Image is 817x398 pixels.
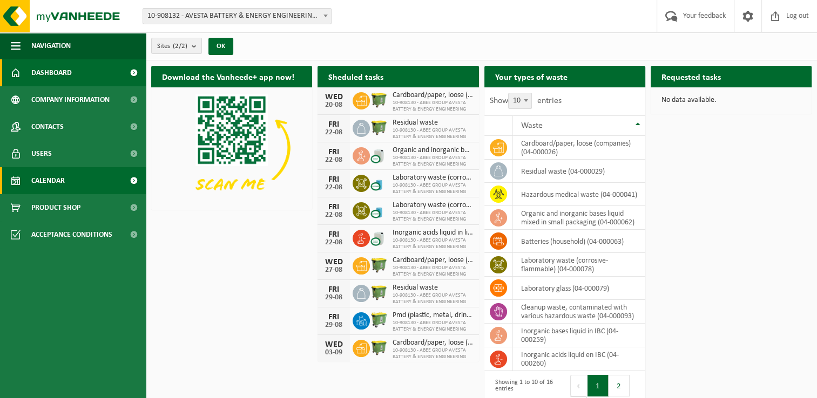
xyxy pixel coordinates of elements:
span: Navigation [31,32,71,59]
div: 29-08 [323,294,345,301]
h2: Sheduled tasks [318,66,394,87]
td: residual waste (04-000029) [513,160,645,183]
span: Company information [31,86,110,113]
td: cleanup waste, contaminated with various hazardous waste (04-000093) [513,300,645,324]
td: batteries (household) (04-000063) [513,230,645,253]
img: WB-1100-HPE-GN-51 [370,283,388,301]
span: Organic and inorganic bases liquid mixed in small packaging [393,146,473,155]
div: FRI [323,120,345,129]
span: 10-908130 - ABEE GROUP AVESTA BATTERY & ENERGY ENGINEERING [393,265,473,278]
div: WED [323,258,345,266]
span: Dashboard [31,59,72,86]
td: inorganic bases liquid in IBC (04-000259) [513,324,645,347]
td: laboratory waste (corrosive-flammable) (04-000078) [513,253,645,277]
span: 10 [509,93,531,108]
img: LP-LD-CU [370,228,388,246]
button: Sites(2/2) [151,38,202,54]
div: 22-08 [323,156,345,164]
span: Calendar [31,167,65,194]
div: 29-08 [323,321,345,329]
span: Residual waste [393,284,473,292]
img: WB-1100-HPE-GN-51 [370,338,388,356]
td: organic and inorganic bases liquid mixed in small packaging (04-000062) [513,206,645,230]
img: LP-OT-00060-CU [370,173,388,191]
span: 10-908130 - ABEE GROUP AVESTA BATTERY & ENERGY ENGINEERING [393,237,473,250]
div: FRI [323,148,345,156]
div: 27-08 [323,266,345,274]
span: 10-908130 - ABEE GROUP AVESTA BATTERY & ENERGY ENGINEERING [393,347,473,360]
button: Previous [570,375,588,396]
div: FRI [323,175,345,184]
span: Users [31,140,52,167]
button: OK [208,38,233,55]
td: cardboard/paper, loose (companies) (04-000026) [513,136,645,160]
img: LP-OT-00060-CU [370,201,388,219]
img: Download de VHEPlus App [151,87,312,208]
td: inorganic acids liquid en IBC (04-000260) [513,347,645,371]
div: FRI [323,285,345,294]
span: Inorganic acids liquid in little barrels [393,229,473,237]
span: Residual waste [393,119,473,127]
span: 10-908130 - ABEE GROUP AVESTA BATTERY & ENERGY ENGINEERING [393,155,473,168]
img: LP-LD-CU [370,146,388,164]
span: 10-908132 - AVESTA BATTERY & ENERGY ENGINEERING - DIEGEM [143,9,331,24]
img: WB-1100-HPE-GN-51 [370,118,388,136]
div: FRI [323,230,345,239]
span: Pmd (plastic, metal, drink cartons) (companies) [393,311,473,320]
img: WB-0660-HPE-GN-51 [370,311,388,329]
count: (2/2) [173,43,187,50]
span: Cardboard/paper, loose (companies) [393,256,473,265]
span: 10-908132 - AVESTA BATTERY & ENERGY ENGINEERING - DIEGEM [143,8,332,24]
span: Laboratory waste (corrosive-flammable) [393,201,473,210]
div: 22-08 [323,211,345,219]
div: FRI [323,203,345,211]
span: 10-908130 - ABEE GROUP AVESTA BATTERY & ENERGY ENGINEERING [393,320,473,333]
h2: Requested tasks [651,66,732,87]
span: Waste [521,121,543,130]
button: 1 [588,375,609,396]
div: 20-08 [323,101,345,109]
span: Sites [157,38,187,54]
div: WED [323,340,345,349]
span: 10-908130 - ABEE GROUP AVESTA BATTERY & ENERGY ENGINEERING [393,127,473,140]
span: Acceptance conditions [31,221,112,248]
img: WB-1100-HPE-GN-51 [370,91,388,109]
div: 22-08 [323,184,345,191]
p: No data available. [661,97,801,104]
div: 03-09 [323,349,345,356]
span: Laboratory waste (corrosive-flammable) [393,174,473,182]
span: 10-908130 - ABEE GROUP AVESTA BATTERY & ENERGY ENGINEERING [393,292,473,305]
span: 10-908130 - ABEE GROUP AVESTA BATTERY & ENERGY ENGINEERING [393,100,473,113]
span: 10 [508,93,532,109]
td: hazardous medical waste (04-000041) [513,183,645,206]
div: FRI [323,313,345,321]
span: Cardboard/paper, loose (companies) [393,91,473,100]
div: WED [323,93,345,101]
div: 22-08 [323,239,345,246]
button: 2 [609,375,630,396]
img: WB-1100-HPE-GN-51 [370,256,388,274]
span: Contacts [31,113,64,140]
label: Show entries [490,97,562,105]
span: Cardboard/paper, loose (companies) [393,339,473,347]
span: 10-908130 - ABEE GROUP AVESTA BATTERY & ENERGY ENGINEERING [393,182,473,195]
h2: Download the Vanheede+ app now! [151,66,305,87]
span: Product Shop [31,194,80,221]
div: 22-08 [323,129,345,136]
span: 10-908130 - ABEE GROUP AVESTA BATTERY & ENERGY ENGINEERING [393,210,473,223]
h2: Your types of waste [484,66,578,87]
td: laboratory glass (04-000079) [513,277,645,300]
